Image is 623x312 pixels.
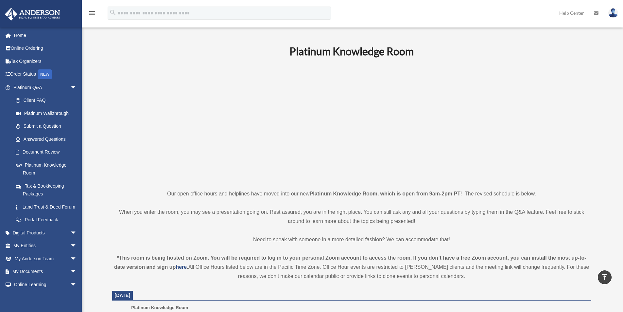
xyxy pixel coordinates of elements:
[289,45,414,58] b: Platinum Knowledge Room
[5,42,87,55] a: Online Ordering
[310,191,460,196] strong: Platinum Knowledge Room, which is open from 9am-2pm PT
[70,81,83,94] span: arrow_drop_down
[5,278,87,291] a: Online Learningarrow_drop_down
[608,8,618,18] img: User Pic
[112,208,591,226] p: When you enter the room, you may see a presentation going on. Rest assured, you are in the right ...
[9,107,87,120] a: Platinum Walkthrough
[5,239,87,252] a: My Entitiesarrow_drop_down
[9,133,87,146] a: Answered Questions
[5,55,87,68] a: Tax Organizers
[3,8,62,21] img: Anderson Advisors Platinum Portal
[9,94,87,107] a: Client FAQ
[5,81,87,94] a: Platinum Q&Aarrow_drop_down
[131,305,188,310] span: Platinum Knowledge Room
[176,264,187,270] a: here
[38,69,52,79] div: NEW
[112,253,591,281] div: All Office Hours listed below are in the Pacific Time Zone. Office Hour events are restricted to ...
[114,255,586,270] strong: *This room is being hosted on Zoom. You will be required to log in to your personal Zoom account ...
[5,68,87,81] a: Order StatusNEW
[9,200,87,213] a: Land Trust & Deed Forum
[70,239,83,253] span: arrow_drop_down
[88,9,96,17] i: menu
[109,9,116,16] i: search
[70,278,83,291] span: arrow_drop_down
[9,158,83,179] a: Platinum Knowledge Room
[5,226,87,239] a: Digital Productsarrow_drop_down
[88,11,96,17] a: menu
[9,146,87,159] a: Document Review
[5,29,87,42] a: Home
[70,265,83,279] span: arrow_drop_down
[5,252,87,265] a: My Anderson Teamarrow_drop_down
[187,264,188,270] strong: .
[598,270,612,284] a: vertical_align_top
[112,189,591,198] p: Our open office hours and helplines have moved into our new ! The revised schedule is below.
[9,179,87,200] a: Tax & Bookkeeping Packages
[112,235,591,244] p: Need to speak with someone in a more detailed fashion? We can accommodate that!
[115,293,130,298] span: [DATE]
[9,120,87,133] a: Submit a Question
[5,265,87,278] a: My Documentsarrow_drop_down
[70,226,83,240] span: arrow_drop_down
[601,273,609,281] i: vertical_align_top
[9,213,87,227] a: Portal Feedback
[70,252,83,266] span: arrow_drop_down
[253,66,450,177] iframe: 231110_Toby_KnowledgeRoom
